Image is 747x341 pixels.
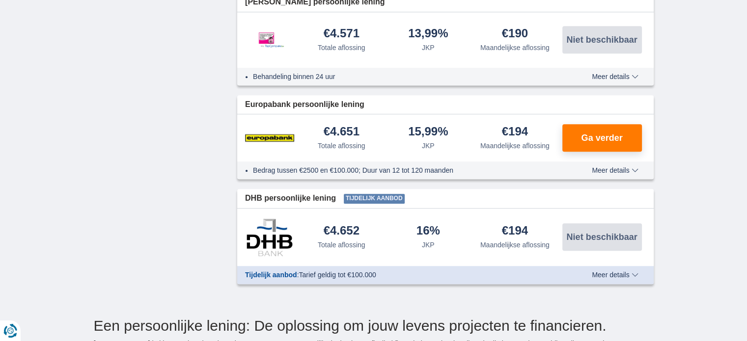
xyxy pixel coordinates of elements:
div: JKP [422,240,435,250]
div: Maandelijkse aflossing [480,141,550,151]
li: Behandeling binnen 24 uur [253,72,556,81]
div: Maandelijkse aflossing [480,43,550,52]
button: Meer details [584,73,645,80]
div: €4.571 [324,27,360,41]
img: product.pl.alt DHB Bank [245,218,294,256]
img: product.pl.alt Europabank [245,126,294,150]
button: Meer details [584,271,645,279]
img: product.pl.alt Leemans Kredieten [245,22,294,57]
button: Niet beschikbaar [562,26,642,53]
span: Tijdelijk aanbod [344,194,405,204]
div: Totale aflossing [318,43,365,52]
div: 13,99% [408,27,448,41]
span: Europabank persoonlijke lening [245,99,364,110]
button: Ga verder [562,124,642,152]
span: Tijdelijk aanbod [245,271,297,279]
h2: Een persoonlijke lening: De oplossing om jouw levens projecten te financieren. [94,317,654,334]
div: 15,99% [408,126,448,139]
div: JKP [422,141,435,151]
div: €190 [502,27,528,41]
div: €194 [502,126,528,139]
li: Bedrag tussen €2500 en €100.000; Duur van 12 tot 120 maanden [253,165,556,175]
span: Meer details [592,167,638,174]
div: 16% [416,225,440,238]
div: Totale aflossing [318,240,365,250]
span: Ga verder [581,133,622,142]
div: Totale aflossing [318,141,365,151]
span: Meer details [592,73,638,80]
div: : [237,270,564,280]
div: €4.652 [324,225,360,238]
span: Niet beschikbaar [566,35,637,44]
span: Niet beschikbaar [566,233,637,241]
div: JKP [422,43,435,52]
span: Meer details [592,271,638,278]
span: Tarief geldig tot €100.000 [299,271,376,279]
span: DHB persoonlijke lening [245,193,336,204]
div: Maandelijkse aflossing [480,240,550,250]
div: €4.651 [324,126,360,139]
button: Meer details [584,166,645,174]
div: €194 [502,225,528,238]
button: Niet beschikbaar [562,223,642,251]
